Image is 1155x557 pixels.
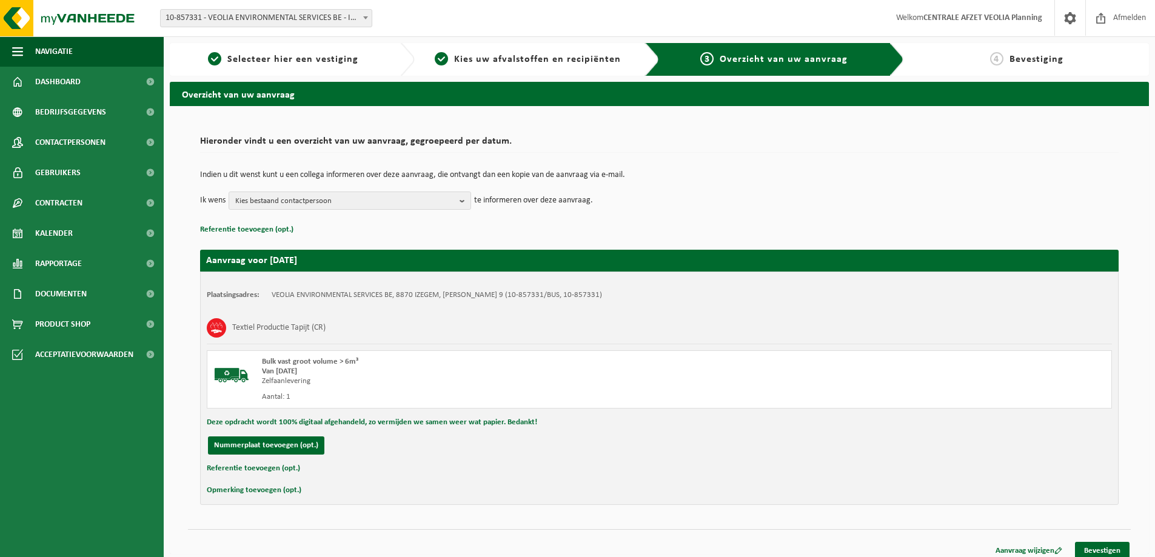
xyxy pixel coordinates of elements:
[35,158,81,188] span: Gebruikers
[421,52,635,67] a: 2Kies uw afvalstoffen en recipiënten
[1009,55,1063,64] span: Bevestiging
[35,309,90,339] span: Product Shop
[170,82,1149,105] h2: Overzicht van uw aanvraag
[200,222,293,238] button: Referentie toevoegen (opt.)
[35,127,105,158] span: Contactpersonen
[923,13,1042,22] strong: CENTRALE AFZET VEOLIA Planning
[208,436,324,455] button: Nummerplaat toevoegen (opt.)
[35,279,87,309] span: Documenten
[200,171,1119,179] p: Indien u dit wenst kunt u een collega informeren over deze aanvraag, die ontvangt dan een kopie v...
[35,218,73,248] span: Kalender
[213,357,250,393] img: BL-SO-LV.png
[262,376,708,386] div: Zelfaanlevering
[227,55,358,64] span: Selecteer hier een vestiging
[161,10,372,27] span: 10-857331 - VEOLIA ENVIRONMENTAL SERVICES BE - IZEGEM
[35,67,81,97] span: Dashboard
[160,9,372,27] span: 10-857331 - VEOLIA ENVIRONMENTAL SERVICES BE - IZEGEM
[720,55,848,64] span: Overzicht van uw aanvraag
[208,52,221,65] span: 1
[35,36,73,67] span: Navigatie
[200,192,226,210] p: Ik wens
[207,291,259,299] strong: Plaatsingsadres:
[474,192,593,210] p: te informeren over deze aanvraag.
[207,461,300,476] button: Referentie toevoegen (opt.)
[262,367,297,375] strong: Van [DATE]
[35,97,106,127] span: Bedrijfsgegevens
[206,256,297,265] strong: Aanvraag voor [DATE]
[435,52,448,65] span: 2
[176,52,390,67] a: 1Selecteer hier een vestiging
[207,482,301,498] button: Opmerking toevoegen (opt.)
[272,290,602,300] td: VEOLIA ENVIRONMENTAL SERVICES BE, 8870 IZEGEM, [PERSON_NAME] 9 (10-857331/BUS, 10-857331)
[35,248,82,279] span: Rapportage
[229,192,471,210] button: Kies bestaand contactpersoon
[35,339,133,370] span: Acceptatievoorwaarden
[207,415,537,430] button: Deze opdracht wordt 100% digitaal afgehandeld, zo vermijden we samen weer wat papier. Bedankt!
[232,318,326,338] h3: Textiel Productie Tapijt (CR)
[35,188,82,218] span: Contracten
[454,55,621,64] span: Kies uw afvalstoffen en recipiënten
[262,392,708,402] div: Aantal: 1
[262,358,358,365] span: Bulk vast groot volume > 6m³
[990,52,1003,65] span: 4
[200,136,1119,153] h2: Hieronder vindt u een overzicht van uw aanvraag, gegroepeerd per datum.
[235,192,455,210] span: Kies bestaand contactpersoon
[700,52,714,65] span: 3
